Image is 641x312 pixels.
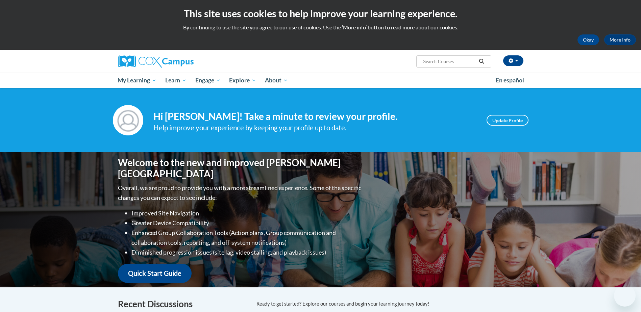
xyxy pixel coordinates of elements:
a: Update Profile [487,115,528,126]
a: About [261,73,292,88]
button: Search [476,57,487,66]
h2: This site uses cookies to help improve your learning experience. [5,7,636,20]
button: Okay [577,34,599,45]
button: Account Settings [503,55,523,66]
a: Quick Start Guide [118,264,192,283]
a: Engage [191,73,225,88]
h4: Hi [PERSON_NAME]! Take a minute to review your profile. [153,111,476,122]
span: Engage [195,76,221,84]
h4: Recent Discussions [118,297,246,311]
li: Greater Device Compatibility [131,218,363,228]
li: Enhanced Group Collaboration Tools (Action plans, Group communication and collaboration tools, re... [131,228,363,248]
h1: Welcome to the new and improved [PERSON_NAME][GEOGRAPHIC_DATA] [118,157,363,180]
iframe: Button to launch messaging window [614,285,636,307]
span: About [265,76,288,84]
a: Explore [225,73,261,88]
p: By continuing to use the site you agree to our use of cookies. Use the ‘More info’ button to read... [5,24,636,31]
a: Cox Campus [118,55,246,68]
img: Profile Image [113,105,143,135]
li: Diminished progression issues (site lag, video stalling, and playback issues) [131,248,363,257]
a: More Info [604,34,636,45]
span: Explore [229,76,256,84]
input: Search Courses [422,57,476,66]
li: Improved Site Navigation [131,208,363,218]
p: Overall, we are proud to provide you with a more streamlined experience. Some of the specific cha... [118,183,363,203]
img: Cox Campus [118,55,194,68]
a: En español [491,73,528,87]
span: Learn [165,76,187,84]
div: Main menu [108,73,534,88]
span: My Learning [118,76,156,84]
a: Learn [161,73,191,88]
a: My Learning [114,73,161,88]
div: Help improve your experience by keeping your profile up to date. [153,122,476,133]
span: En español [496,77,524,84]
